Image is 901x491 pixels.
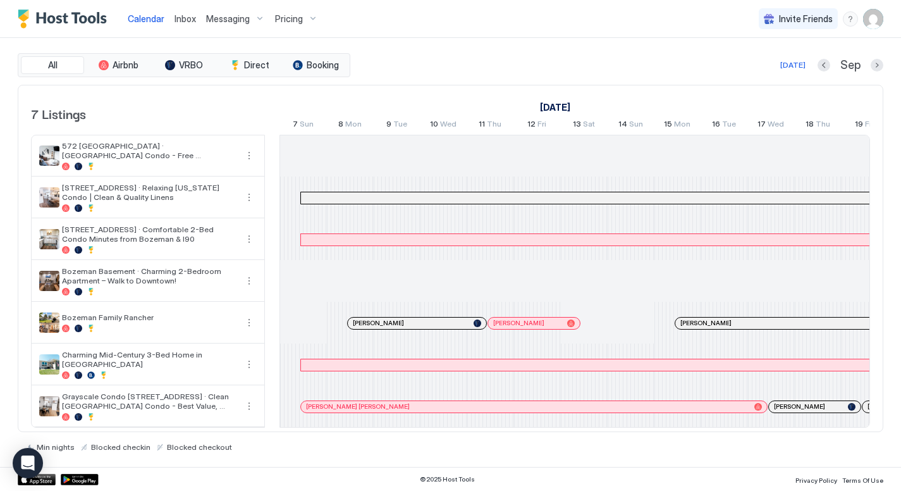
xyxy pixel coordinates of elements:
[242,315,257,330] button: More options
[754,116,787,135] a: September 17, 2025
[39,271,59,291] div: listing image
[863,9,883,29] div: User profile
[242,232,257,247] button: More options
[709,116,739,135] a: September 16, 2025
[242,315,257,330] div: menu
[242,273,257,289] div: menu
[275,13,303,25] span: Pricing
[852,116,877,135] a: September 19, 2025
[843,11,858,27] div: menu
[393,119,407,132] span: Tue
[840,58,861,73] span: Sep
[62,313,236,322] span: Bozeman Family Rancher
[780,59,806,71] div: [DATE]
[795,473,837,486] a: Privacy Policy
[113,59,138,71] span: Airbnb
[37,442,75,452] span: Min nights
[179,59,203,71] span: VRBO
[430,119,438,132] span: 10
[39,229,59,249] div: listing image
[487,119,501,132] span: Thu
[18,474,56,485] div: App Store
[242,190,257,205] div: menu
[242,273,257,289] button: More options
[802,116,833,135] a: September 18, 2025
[383,116,410,135] a: September 9, 2025
[306,402,410,411] span: [PERSON_NAME] [PERSON_NAME]
[62,183,236,202] span: [STREET_ADDRESS] · Relaxing [US_STATE] Condo | Clean & Quality Linens
[62,141,236,160] span: 572 [GEOGRAPHIC_DATA] · [GEOGRAPHIC_DATA] Condo - Free Laundry/Central Location
[206,13,250,25] span: Messaging
[420,475,475,483] span: © 2025 Host Tools
[39,354,59,375] div: listing image
[774,402,825,411] span: [PERSON_NAME]
[242,399,257,414] button: More options
[345,119,362,132] span: Mon
[386,119,391,132] span: 9
[818,59,830,71] button: Previous month
[62,392,236,411] span: Grayscale Condo [STREET_ADDRESS] · Clean [GEOGRAPHIC_DATA] Condo - Best Value, Great Sleep
[18,53,350,77] div: tab-group
[39,396,59,416] div: listing image
[712,119,720,132] span: 16
[218,56,281,74] button: Direct
[39,187,59,208] div: listing image
[778,58,807,73] button: [DATE]
[338,119,343,132] span: 8
[242,232,257,247] div: menu
[664,119,672,132] span: 15
[242,357,257,372] div: menu
[62,225,236,244] span: [STREET_ADDRESS] · Comfortable 2-Bed Condo Minutes from Bozeman & I90
[524,116,549,135] a: September 12, 2025
[527,119,536,132] span: 12
[855,119,863,132] span: 19
[842,476,883,484] span: Terms Of Use
[680,319,732,327] span: [PERSON_NAME]
[167,442,232,452] span: Blocked checkout
[353,319,404,327] span: [PERSON_NAME]
[573,119,581,132] span: 13
[615,116,646,135] a: September 14, 2025
[62,266,236,285] span: Bozeman Basement · Charming 2-Bedroom Apartment – Walk to Downtown!
[475,116,505,135] a: September 11, 2025
[537,119,546,132] span: Fri
[768,119,784,132] span: Wed
[816,119,830,132] span: Thu
[152,56,216,74] button: VRBO
[427,116,460,135] a: September 10, 2025
[307,59,339,71] span: Booking
[91,442,150,452] span: Blocked checkin
[48,59,58,71] span: All
[537,98,573,116] a: September 7, 2025
[284,56,347,74] button: Booking
[39,146,59,166] div: listing image
[865,119,874,132] span: Fri
[757,119,766,132] span: 17
[175,12,196,25] a: Inbox
[244,59,269,71] span: Direct
[61,474,99,485] div: Google Play Store
[128,12,164,25] a: Calendar
[570,116,598,135] a: September 13, 2025
[842,473,883,486] a: Terms Of Use
[87,56,150,74] button: Airbnb
[779,13,833,25] span: Invite Friends
[13,448,43,478] div: Open Intercom Messenger
[21,56,84,74] button: All
[242,148,257,163] button: More options
[493,319,544,327] span: [PERSON_NAME]
[300,119,314,132] span: Sun
[39,313,59,333] div: listing image
[242,357,257,372] button: More options
[583,119,595,132] span: Sat
[806,119,814,132] span: 18
[795,476,837,484] span: Privacy Policy
[128,13,164,24] span: Calendar
[18,9,113,28] a: Host Tools Logo
[722,119,736,132] span: Tue
[618,119,627,132] span: 14
[479,119,485,132] span: 11
[242,148,257,163] div: menu
[62,350,236,369] span: Charming Mid-Century 3-Bed Home in [GEOGRAPHIC_DATA]
[871,59,883,71] button: Next month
